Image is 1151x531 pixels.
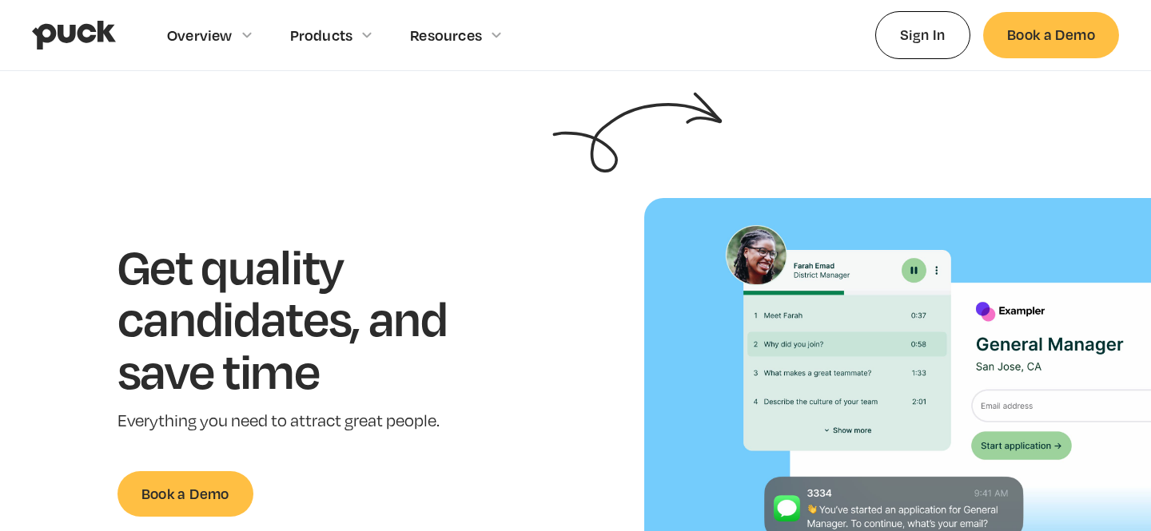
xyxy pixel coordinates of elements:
[117,471,253,517] a: Book a Demo
[117,410,497,433] p: Everything you need to attract great people.
[117,240,497,397] h1: Get quality candidates, and save time
[290,26,353,44] div: Products
[983,12,1119,57] a: Book a Demo
[875,11,970,58] a: Sign In
[167,26,233,44] div: Overview
[410,26,482,44] div: Resources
